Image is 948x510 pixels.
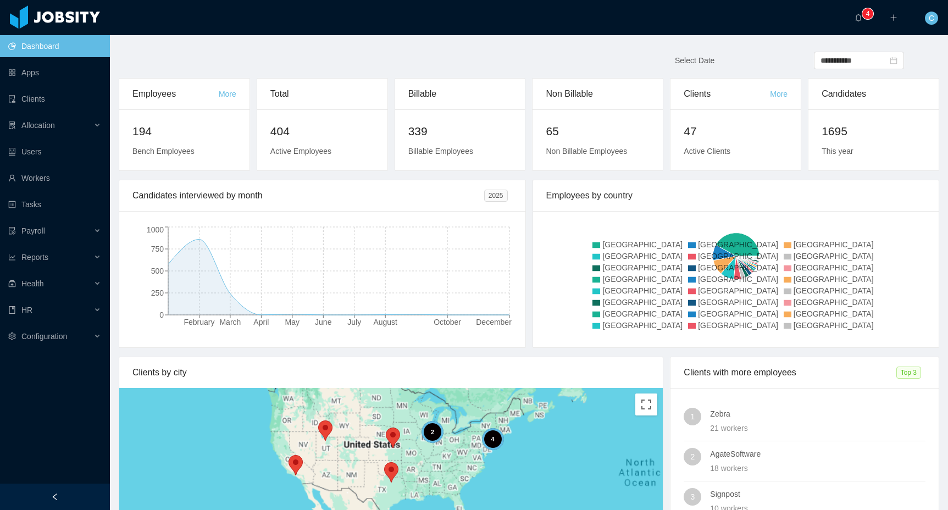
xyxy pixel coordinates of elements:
i: icon: solution [8,121,16,129]
div: Non Billable [546,79,650,109]
span: Bench Employees [132,147,195,156]
div: Total [270,79,374,109]
h2: 1695 [822,123,925,140]
div: Clients [684,79,770,109]
div: Clients with more employees [684,357,896,388]
span: [GEOGRAPHIC_DATA] [602,240,683,249]
span: [GEOGRAPHIC_DATA] [602,321,683,330]
a: icon: auditClients [8,88,101,110]
tspan: May [285,318,300,326]
span: 3 [690,488,695,506]
span: [GEOGRAPHIC_DATA] [794,309,874,318]
span: [GEOGRAPHIC_DATA] [698,275,778,284]
span: [GEOGRAPHIC_DATA] [602,252,683,260]
span: [GEOGRAPHIC_DATA] [698,263,778,272]
h2: 404 [270,123,374,140]
span: 2 [690,448,695,465]
a: icon: userWorkers [8,167,101,189]
tspan: 750 [151,245,164,253]
div: 4 [481,428,503,450]
h2: 194 [132,123,236,140]
span: Payroll [21,226,45,235]
span: HR [21,306,32,314]
tspan: 0 [159,311,164,319]
span: This year [822,147,853,156]
span: Health [21,279,43,288]
a: More [219,90,236,98]
span: [GEOGRAPHIC_DATA] [698,309,778,318]
span: Non Billable Employees [546,147,627,156]
a: icon: robotUsers [8,141,101,163]
tspan: April [253,318,269,326]
div: 2 [422,421,443,443]
h2: 47 [684,123,788,140]
span: Active Clients [684,147,730,156]
span: Billable Employees [408,147,473,156]
span: Allocation [21,121,55,130]
h4: Signpost [710,488,925,500]
button: Toggle fullscreen view [635,393,657,415]
i: icon: plus [890,14,897,21]
div: Candidates [822,79,925,109]
tspan: October [434,318,461,326]
span: [GEOGRAPHIC_DATA] [794,275,874,284]
h4: Zebra [710,408,925,420]
tspan: July [347,318,361,326]
span: [GEOGRAPHIC_DATA] [698,252,778,260]
i: icon: medicine-box [8,280,16,287]
i: icon: file-protect [8,227,16,235]
span: [GEOGRAPHIC_DATA] [602,298,683,307]
span: Reports [21,253,48,262]
tspan: 1000 [147,225,164,234]
div: 21 workers [710,422,925,434]
span: [GEOGRAPHIC_DATA] [794,263,874,272]
h2: 65 [546,123,650,140]
i: icon: line-chart [8,253,16,261]
h4: AgateSoftware [710,448,925,460]
i: icon: setting [8,332,16,340]
span: [GEOGRAPHIC_DATA] [602,286,683,295]
tspan: August [373,318,397,326]
i: icon: bell [855,14,862,21]
span: [GEOGRAPHIC_DATA] [794,240,874,249]
span: 1 [690,408,695,425]
tspan: 250 [151,289,164,297]
span: Top 3 [896,367,921,379]
span: [GEOGRAPHIC_DATA] [698,298,778,307]
span: [GEOGRAPHIC_DATA] [698,286,778,295]
sup: 4 [862,8,873,19]
a: icon: appstoreApps [8,62,101,84]
div: Employees by country [546,180,926,211]
span: 2025 [484,190,508,202]
span: [GEOGRAPHIC_DATA] [794,298,874,307]
span: Active Employees [270,147,331,156]
span: [GEOGRAPHIC_DATA] [698,240,778,249]
span: [GEOGRAPHIC_DATA] [794,321,874,330]
div: Candidates interviewed by month [132,180,484,211]
span: Configuration [21,332,67,341]
span: [GEOGRAPHIC_DATA] [602,263,683,272]
div: Billable [408,79,512,109]
div: Clients by city [132,357,650,388]
tspan: June [315,318,332,326]
span: [GEOGRAPHIC_DATA] [794,286,874,295]
a: More [770,90,788,98]
span: [GEOGRAPHIC_DATA] [698,321,778,330]
tspan: March [219,318,241,326]
a: icon: profileTasks [8,193,101,215]
div: Employees [132,79,219,109]
span: [GEOGRAPHIC_DATA] [602,275,683,284]
tspan: February [184,318,214,326]
a: icon: pie-chartDashboard [8,35,101,57]
span: [GEOGRAPHIC_DATA] [602,309,683,318]
div: 18 workers [710,462,925,474]
tspan: 500 [151,267,164,275]
span: [GEOGRAPHIC_DATA] [794,252,874,260]
tspan: December [476,318,512,326]
h2: 339 [408,123,512,140]
i: icon: calendar [890,57,897,64]
span: C [929,12,934,25]
i: icon: book [8,306,16,314]
p: 4 [866,8,870,19]
span: Select Date [675,56,714,65]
